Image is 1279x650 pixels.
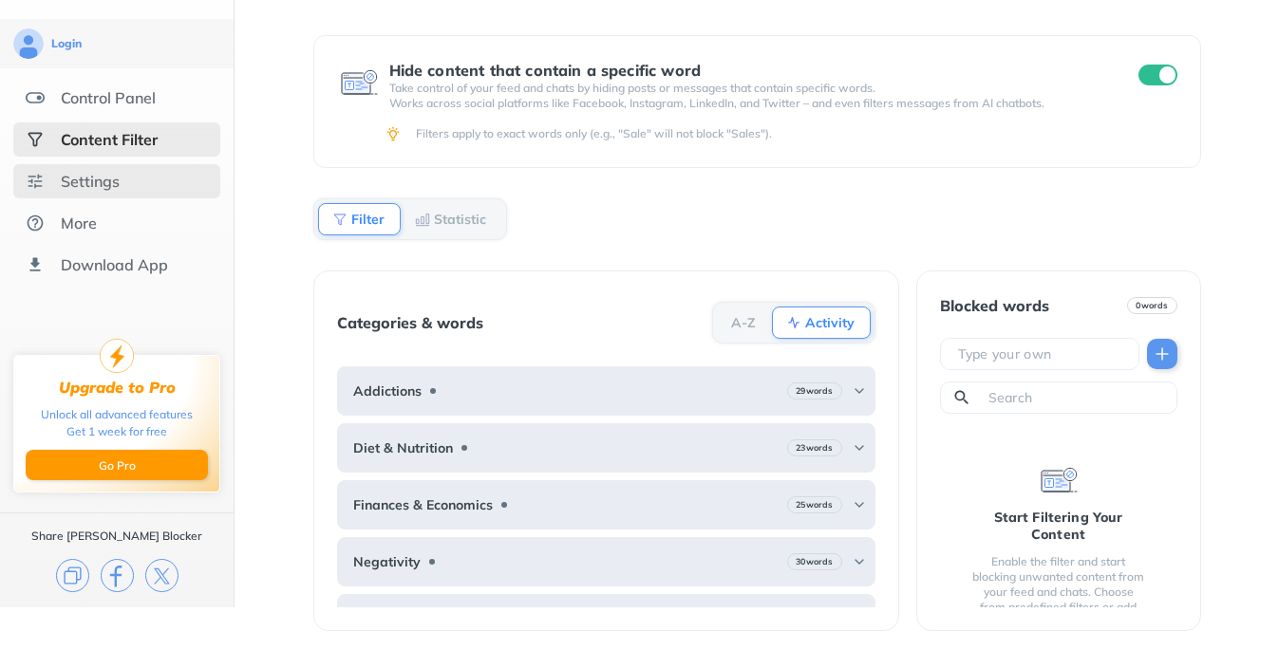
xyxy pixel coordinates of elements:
img: settings.svg [26,172,45,191]
b: A-Z [731,317,756,328]
div: Login [51,36,82,51]
img: x.svg [145,559,179,592]
div: Control Panel [61,88,156,107]
img: copy.svg [56,559,89,592]
div: More [61,214,97,232]
div: Settings [61,172,120,191]
div: Filters apply to exact words only (e.g., "Sale" will not block "Sales"). [416,126,1175,141]
b: Statistic [434,214,486,225]
input: Search [987,388,1169,407]
img: Filter [332,212,348,227]
img: download-app.svg [26,255,45,274]
b: Filter [351,214,385,225]
div: Share [PERSON_NAME] Blocker [31,529,202,544]
img: about.svg [26,214,45,232]
div: Blocked words [940,297,1049,314]
b: Addictions [353,383,422,399]
div: Enable the filter and start blocking unwanted content from your feed and chats. Choose from prede... [970,554,1147,630]
div: Unlock all advanced features [41,406,193,423]
b: 30 words [796,555,833,568]
p: Take control of your feed and chats by hiding posts or messages that contain specific words. [389,81,1104,96]
b: 29 words [796,384,833,398]
b: Activity [805,317,855,328]
img: avatar.svg [13,28,44,59]
div: Start Filtering Your Content [970,509,1147,543]
b: Negativity [353,554,421,569]
div: Get 1 week for free [66,423,167,440]
img: upgrade-to-pro.svg [100,339,134,373]
div: Upgrade to Pro [59,379,176,397]
img: facebook.svg [101,559,134,592]
p: Works across social platforms like Facebook, Instagram, LinkedIn, and Twitter – and even filters ... [389,96,1104,111]
img: Statistic [415,212,430,227]
button: Go Pro [26,450,208,480]
img: features.svg [26,88,45,107]
div: Download App [61,255,168,274]
b: 25 words [796,498,833,511]
b: 23 words [796,441,833,455]
div: Categories & words [337,314,483,331]
input: Type your own [956,344,1131,363]
b: Diet & Nutrition [353,440,453,455]
img: Activity [786,315,801,330]
div: Hide content that contain a specific word [389,62,1104,79]
b: 0 words [1136,299,1168,312]
img: social-selected.svg [26,130,45,149]
div: Content Filter [61,130,158,149]
b: Finances & Economics [353,497,493,512]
